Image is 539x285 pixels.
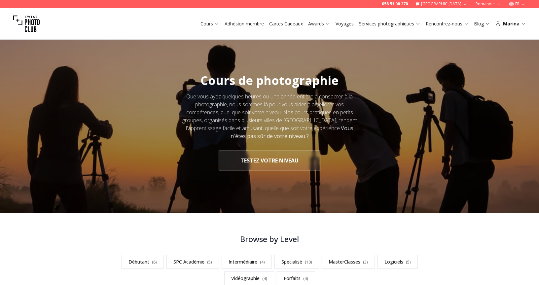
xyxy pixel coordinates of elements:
[222,19,267,28] button: Adhésion membre
[222,255,272,269] a: Intermédiaire(4)
[13,11,40,37] img: Swiss photo club
[305,259,312,265] span: ( 10 )
[225,20,264,27] a: Adhésion membre
[303,276,308,281] span: ( 4 )
[198,19,222,28] button: Cours
[207,259,212,265] span: ( 5 )
[359,20,420,27] a: Services photographiques
[336,20,354,27] a: Voyages
[305,19,333,28] button: Awards
[382,1,408,7] a: 058 51 00 270
[474,20,490,27] a: Blog
[166,255,219,269] a: SPC Académie(5)
[122,255,164,269] a: Débutant(8)
[200,72,339,89] span: Cours de photographie
[356,19,423,28] button: Services photographiques
[426,20,469,27] a: Rencontrez-nous
[262,276,267,281] span: ( 4 )
[267,19,305,28] button: Cartes Cadeaux
[152,259,157,265] span: ( 8 )
[219,151,320,170] button: TESTEZ VOTRE NIVEAU
[200,20,219,27] a: Cours
[471,19,493,28] button: Blog
[495,20,526,27] div: Marina
[377,255,418,269] a: Logiciels(5)
[363,259,368,265] span: ( 3 )
[308,20,330,27] a: Awards
[180,92,359,140] div: Que vous ayez quelques heures ou une année entière à consacrer à la photographie, nous sommes là ...
[423,19,471,28] button: Rencontrez-nous
[106,234,433,244] h3: Browse by Level
[260,259,265,265] span: ( 4 )
[406,259,411,265] span: ( 5 )
[333,19,356,28] button: Voyages
[274,255,319,269] a: Spécialisé(10)
[322,255,375,269] a: MasterClasses(3)
[269,20,303,27] a: Cartes Cadeaux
